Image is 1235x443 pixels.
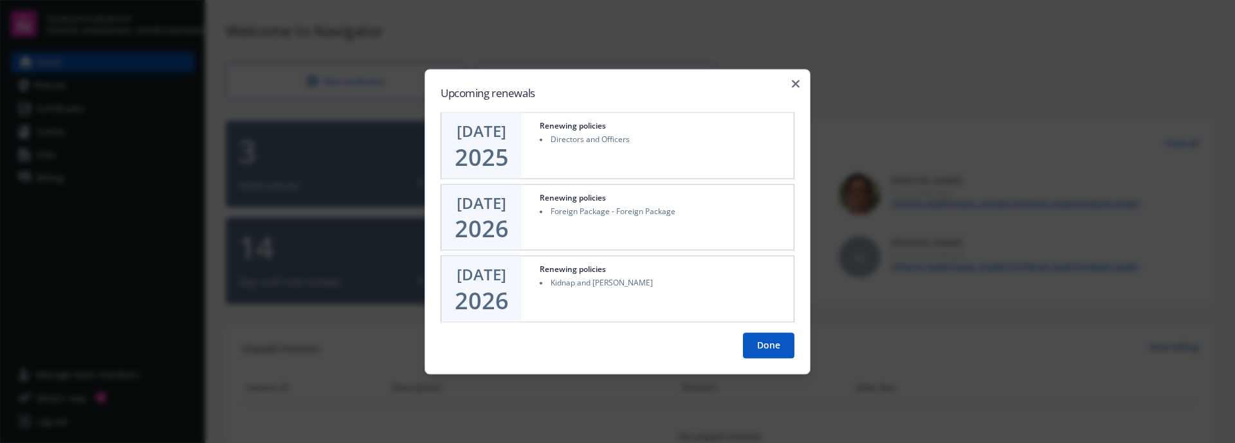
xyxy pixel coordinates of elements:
[540,206,786,217] li: Foreign Package - Foreign Package
[540,120,606,131] div: Renewing policies
[540,264,606,275] div: Renewing policies
[457,264,506,286] div: [DATE]
[540,134,786,145] li: Directors and Officers
[457,120,506,142] div: [DATE]
[455,145,509,170] div: 2025
[441,85,794,102] h2: Upcoming renewals
[455,217,509,242] div: 2026
[540,192,606,203] div: Renewing policies
[457,192,506,214] div: [DATE]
